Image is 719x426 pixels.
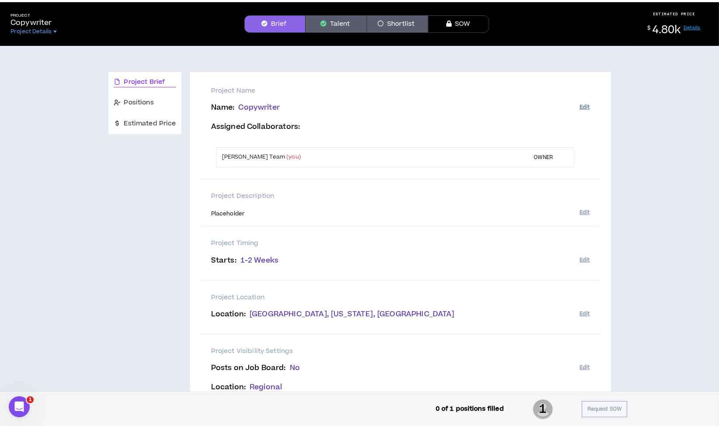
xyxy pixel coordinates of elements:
span: Estimated Price [124,119,176,128]
span: 1 [533,398,553,420]
p: Name : [211,104,580,112]
p: Starts : [211,256,580,265]
span: Regional [250,382,282,392]
p: Assigned Collaborators : [211,123,580,131]
a: Details [684,24,701,31]
button: Request SOW [582,401,627,417]
p: Project Timing [211,239,590,248]
button: SOW [428,15,489,33]
p: Location : [211,310,580,319]
p: Posts on Job Board : [211,364,580,372]
p: Project Description [211,191,590,201]
button: Edit [580,360,590,375]
span: Copywriter [238,102,280,113]
span: (you) [286,153,301,161]
p: ESTIMATED PRICE [653,11,695,17]
span: Project Brief [124,77,165,87]
button: Talent [306,15,367,33]
span: 4.80k [652,22,681,38]
p: Location : [211,383,580,391]
span: Placeholder [211,210,245,218]
td: [PERSON_NAME] Team [216,148,523,167]
p: 0 of 1 positions filled [436,404,504,414]
span: No [290,363,300,373]
p: Copywriter [10,17,60,28]
p: Project Name [211,86,590,96]
sup: $ [647,24,650,32]
p: Project Location [211,293,590,302]
button: Shortlist [367,15,428,33]
span: Positions [124,98,154,107]
h5: Project [10,13,60,18]
button: Edit [580,100,590,114]
span: 1 [27,396,34,403]
span: Project Details [10,28,52,35]
button: Edit [580,307,590,321]
iframe: Intercom live chat [9,396,30,417]
span: 1-2 Weeks [240,255,278,266]
p: Project Visibility Settings [211,346,590,356]
span: [GEOGRAPHIC_DATA], [US_STATE], [GEOGRAPHIC_DATA] [250,309,455,319]
button: Edit [580,205,590,220]
button: Brief [244,15,306,33]
button: Edit [580,253,590,267]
